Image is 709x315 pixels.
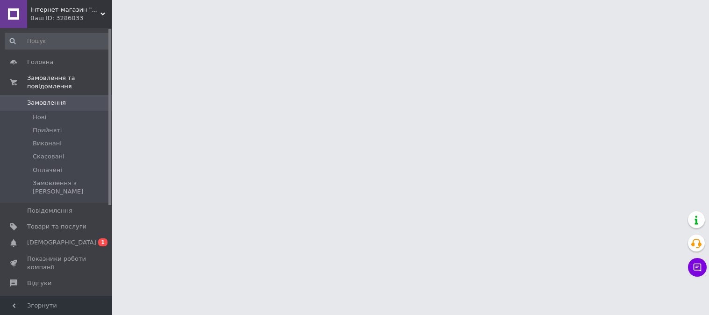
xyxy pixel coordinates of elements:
[33,139,62,148] span: Виконані
[33,152,64,161] span: Скасовані
[27,99,66,107] span: Замовлення
[98,238,107,246] span: 1
[27,238,96,247] span: [DEMOGRAPHIC_DATA]
[27,222,86,231] span: Товари та послуги
[30,14,112,22] div: Ваш ID: 3286033
[5,33,110,50] input: Пошук
[688,258,707,277] button: Чат з покупцем
[33,113,46,122] span: Нові
[27,58,53,66] span: Головна
[27,74,112,91] span: Замовлення та повідомлення
[27,295,52,303] span: Покупці
[33,126,62,135] span: Прийняті
[33,166,62,174] span: Оплачені
[30,6,100,14] span: Інтернет-магазин "Vegvisir"
[27,207,72,215] span: Повідомлення
[33,179,109,196] span: Замовлення з [PERSON_NAME]
[27,255,86,272] span: Показники роботи компанії
[27,279,51,287] span: Відгуки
